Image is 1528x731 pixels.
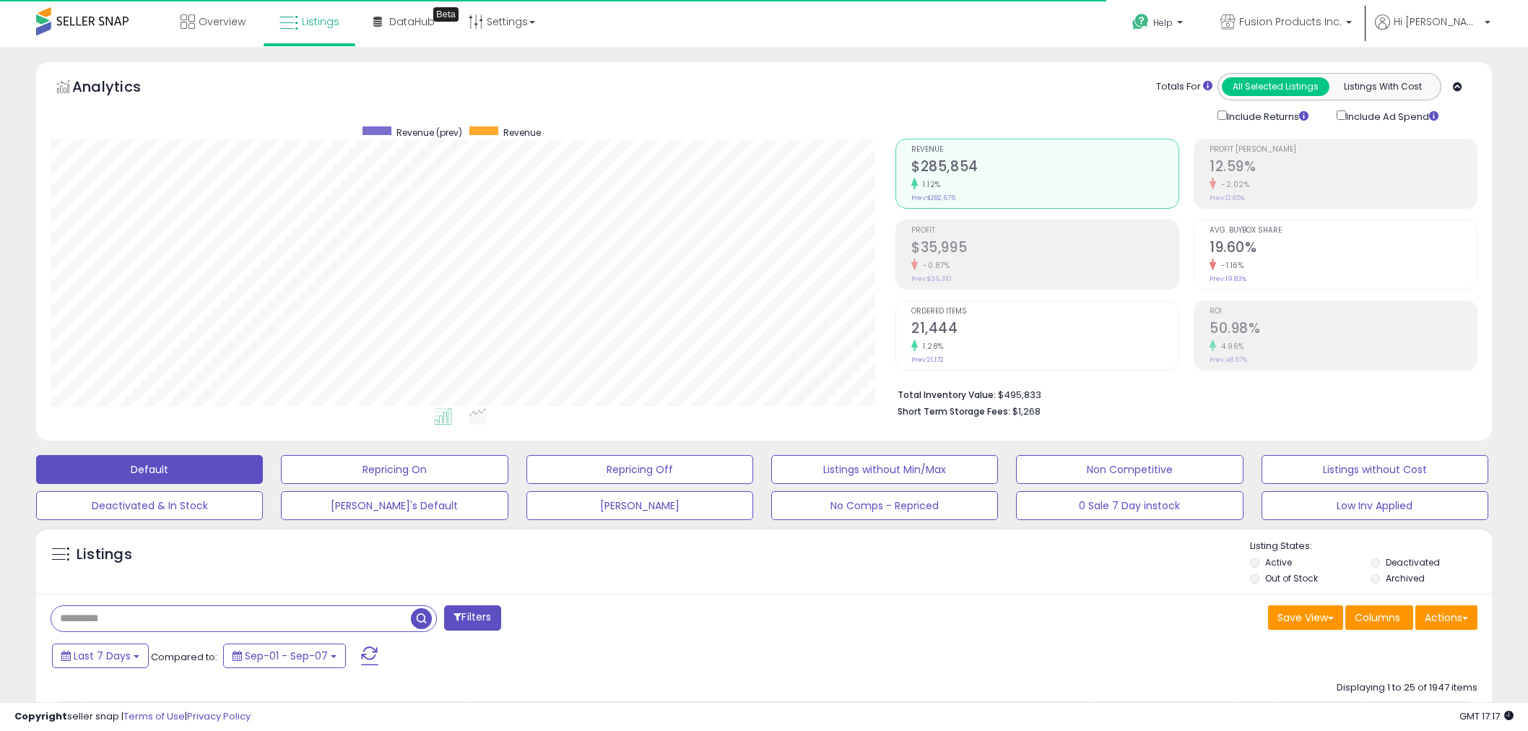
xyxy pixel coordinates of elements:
[1250,540,1492,553] p: Listing States:
[223,644,346,668] button: Sep-01 - Sep-07
[36,455,263,484] button: Default
[771,491,998,520] button: No Comps - Repriced
[1337,681,1477,695] div: Displaying 1 to 25 of 1947 items
[1262,455,1488,484] button: Listings without Cost
[1210,227,1477,235] span: Avg. Buybox Share
[199,14,246,29] span: Overview
[1329,77,1436,96] button: Listings With Cost
[1268,605,1343,630] button: Save View
[52,644,149,668] button: Last 7 Days
[911,239,1178,259] h2: $35,995
[1386,572,1425,584] label: Archived
[1375,14,1490,47] a: Hi [PERSON_NAME]
[771,455,998,484] button: Listings without Min/Max
[898,385,1467,402] li: $495,833
[389,14,435,29] span: DataHub
[74,649,131,663] span: Last 7 Days
[898,405,1010,418] b: Short Term Storage Fees:
[1153,17,1173,29] span: Help
[1121,2,1197,47] a: Help
[911,308,1178,316] span: Ordered Items
[898,389,996,401] b: Total Inventory Value:
[1386,556,1440,568] label: Deactivated
[911,355,944,364] small: Prev: 21,172
[1216,341,1244,352] small: 4.96%
[1345,605,1413,630] button: Columns
[1262,491,1488,520] button: Low Inv Applied
[911,274,952,283] small: Prev: $36,310
[1459,709,1514,723] span: 2025-09-15 17:17 GMT
[1355,610,1400,625] span: Columns
[911,158,1178,178] h2: $285,854
[396,126,462,139] span: Revenue (prev)
[1012,405,1041,418] span: $1,268
[1210,274,1246,283] small: Prev: 19.83%
[1210,320,1477,339] h2: 50.98%
[123,709,185,723] a: Terms of Use
[14,709,67,723] strong: Copyright
[1265,556,1292,568] label: Active
[281,455,508,484] button: Repricing On
[1156,80,1212,94] div: Totals For
[36,491,263,520] button: Deactivated & In Stock
[1394,14,1480,29] span: Hi [PERSON_NAME]
[1210,146,1477,154] span: Profit [PERSON_NAME]
[1326,108,1462,124] div: Include Ad Spend
[1210,158,1477,178] h2: 12.59%
[1210,308,1477,316] span: ROI
[72,77,169,100] h5: Analytics
[1210,355,1247,364] small: Prev: 48.57%
[1216,179,1249,190] small: -2.02%
[911,227,1178,235] span: Profit
[503,126,541,139] span: Revenue
[1222,77,1329,96] button: All Selected Listings
[918,260,950,271] small: -0.87%
[1216,260,1243,271] small: -1.16%
[281,491,508,520] button: [PERSON_NAME]'s Default
[1415,605,1477,630] button: Actions
[911,146,1178,154] span: Revenue
[187,709,251,723] a: Privacy Policy
[14,710,251,724] div: seller snap | |
[526,455,753,484] button: Repricing Off
[77,545,132,565] h5: Listings
[911,320,1178,339] h2: 21,444
[526,491,753,520] button: [PERSON_NAME]
[1265,572,1318,584] label: Out of Stock
[1132,13,1150,31] i: Get Help
[918,341,944,352] small: 1.28%
[1207,108,1326,124] div: Include Returns
[1016,491,1243,520] button: 0 Sale 7 Day instock
[302,14,339,29] span: Listings
[245,649,328,663] span: Sep-01 - Sep-07
[444,605,500,631] button: Filters
[1210,239,1477,259] h2: 19.60%
[1239,14,1342,29] span: Fusion Products Inc.
[151,650,217,664] span: Compared to:
[1016,455,1243,484] button: Non Competitive
[918,179,941,190] small: 1.12%
[1210,194,1245,202] small: Prev: 12.85%
[911,194,955,202] small: Prev: $282,676
[433,7,459,22] div: Tooltip anchor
